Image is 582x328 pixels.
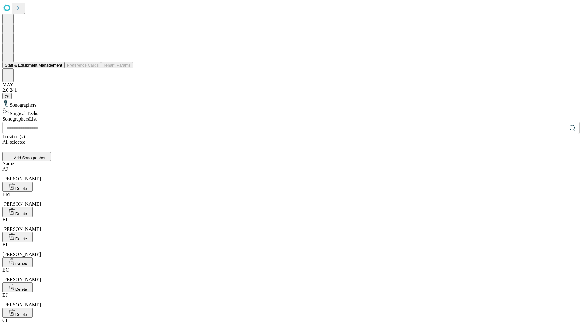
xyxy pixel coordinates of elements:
[2,217,7,222] span: BI
[2,242,8,247] span: BL
[15,211,27,216] span: Delete
[2,282,33,292] button: Delete
[2,62,65,68] button: Staff & Equipment Management
[2,242,580,257] div: [PERSON_NAME]
[14,155,45,160] span: Add Sonographer
[2,292,580,308] div: [PERSON_NAME]
[65,62,101,68] button: Preference Cards
[2,192,580,207] div: [PERSON_NAME]
[2,108,580,116] div: Surgical Techs
[2,182,33,192] button: Delete
[2,82,580,87] div: MAY
[2,207,33,217] button: Delete
[2,166,580,182] div: [PERSON_NAME]
[2,267,580,282] div: [PERSON_NAME]
[5,94,9,98] span: @
[2,161,580,166] div: Name
[101,62,133,68] button: Tenant Params
[15,262,27,266] span: Delete
[2,267,9,272] span: BC
[2,292,8,298] span: BJ
[2,99,580,108] div: Sonographers
[15,237,27,241] span: Delete
[2,232,33,242] button: Delete
[2,152,51,161] button: Add Sonographer
[2,217,580,232] div: [PERSON_NAME]
[2,134,25,139] span: Location(s)
[15,287,27,292] span: Delete
[2,308,33,318] button: Delete
[2,257,33,267] button: Delete
[2,318,8,323] span: CE
[2,116,580,122] div: Sonographers List
[2,166,8,172] span: AJ
[15,312,27,317] span: Delete
[15,186,27,191] span: Delete
[2,93,12,99] button: @
[2,192,10,197] span: BM
[2,87,580,93] div: 2.0.241
[2,139,580,145] div: All selected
